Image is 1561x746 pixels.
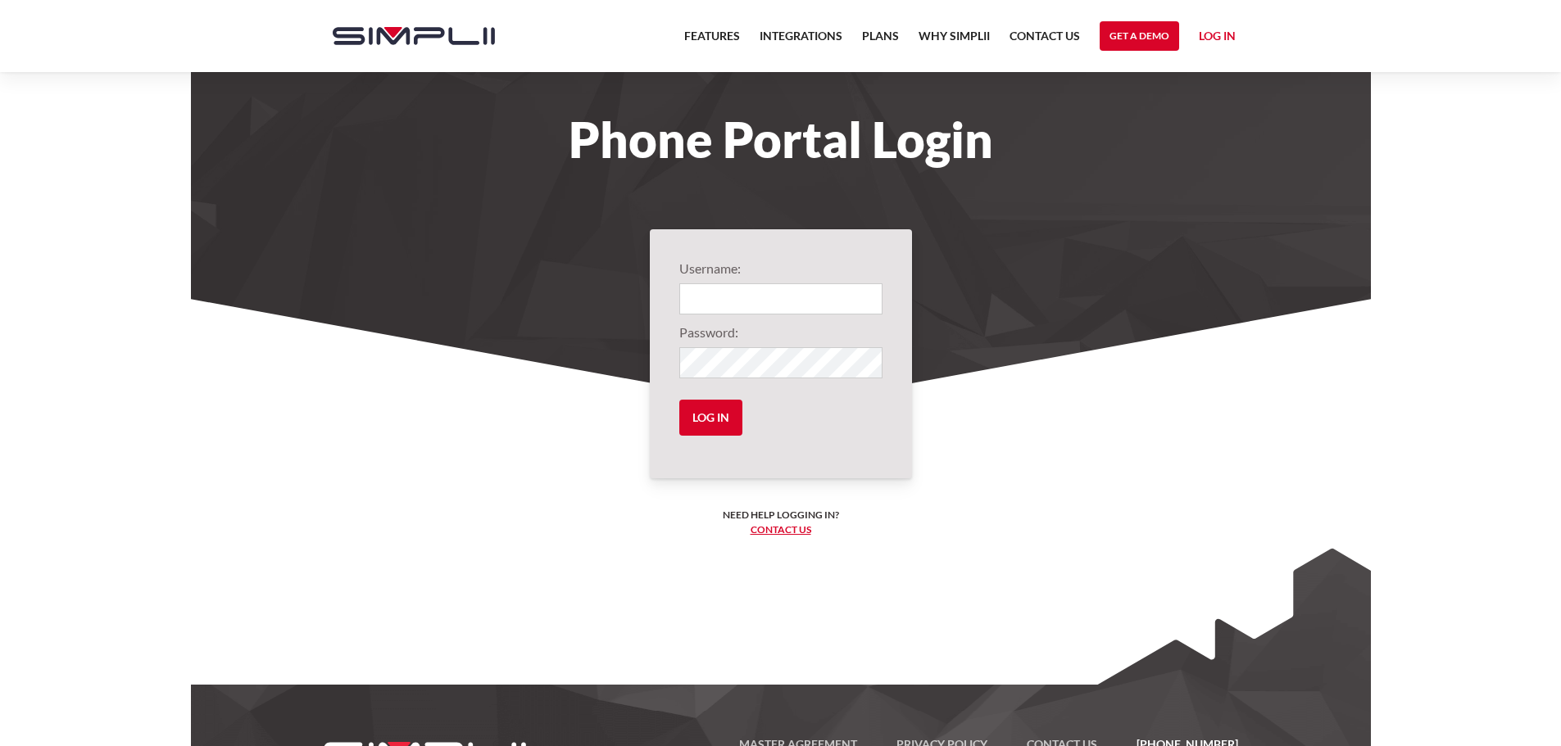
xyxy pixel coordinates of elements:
[679,259,883,449] form: Login
[751,523,811,536] a: Contact us
[684,26,740,56] a: Features
[723,508,839,537] h6: Need help logging in? ‍
[679,400,742,436] input: Log in
[316,121,1246,157] h1: Phone Portal Login
[679,259,883,278] label: Username:
[1100,21,1179,51] a: Get a Demo
[679,323,883,342] label: Password:
[333,27,495,45] img: Simplii
[919,26,990,56] a: Why Simplii
[862,26,899,56] a: Plans
[760,26,842,56] a: Integrations
[1199,26,1236,51] a: Log in
[1010,26,1080,56] a: Contact US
